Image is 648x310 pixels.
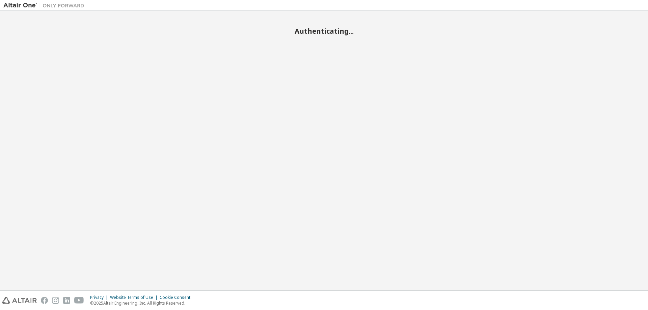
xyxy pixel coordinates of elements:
img: facebook.svg [41,297,48,304]
div: Website Terms of Use [110,295,160,300]
img: youtube.svg [74,297,84,304]
img: instagram.svg [52,297,59,304]
h2: Authenticating... [3,27,645,35]
img: linkedin.svg [63,297,70,304]
img: altair_logo.svg [2,297,37,304]
img: Altair One [3,2,88,9]
div: Cookie Consent [160,295,194,300]
p: © 2025 Altair Engineering, Inc. All Rights Reserved. [90,300,194,306]
div: Privacy [90,295,110,300]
